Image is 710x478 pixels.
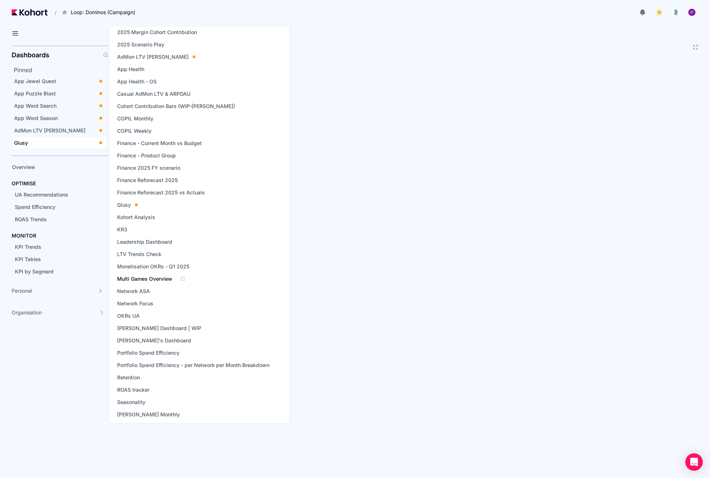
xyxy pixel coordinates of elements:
a: KPI Tables [12,254,96,265]
span: OKRs UA [117,312,140,320]
span: [PERSON_NAME] Monthly [117,411,180,418]
span: LTV Trends Check [117,251,161,258]
span: App Word Search [14,103,57,109]
span: Portfolio Spend Efficiency - per Network per Month Breakdown [117,362,269,369]
a: 2025 Margin Cohort Contribution [115,27,199,37]
img: Kohort logo [12,9,48,16]
span: [PERSON_NAME] Dashboard | WIP [117,325,201,332]
a: Retention [115,372,142,383]
button: Loop: Dominos (Campaign) [58,6,143,18]
a: App Health - OS [115,77,159,87]
span: Finance Reforecast 2025 [117,177,178,184]
a: Spend Efficiency [12,202,96,213]
a: App Word Season [12,113,107,124]
a: Finance - Current Month vs Budget [115,138,204,148]
a: Giusy [115,200,140,210]
a: COPIL Monthly [115,114,156,124]
a: Multi Games Overview [115,274,174,284]
a: ROAS tracker [115,385,152,395]
span: COPIL Monthly [117,115,153,122]
a: Finance Reforecast 2025 [115,175,180,185]
span: Monetisation OKRs - Q1 2025 [117,263,189,270]
h4: OPTIMISE [12,180,36,187]
a: Network ASA [115,286,152,296]
a: Cohort Contribution Bars (WIP-[PERSON_NAME]) [115,101,237,111]
a: [PERSON_NAME] Monthly [115,409,182,420]
span: Multi Games Overview [117,275,172,283]
span: Organisation [12,309,42,316]
span: Finance 2025 FY scenario [117,164,180,172]
span: Retention [117,374,140,381]
span: Kohort Analysis [117,214,155,221]
a: [PERSON_NAME]'s Dashboard [115,335,193,346]
span: COPIL Weekly [117,127,152,135]
span: App Jewel Quest [14,78,56,84]
span: Portfolio Spend Efficiency [117,349,179,357]
span: Cohort Contribution Bars (WIP-[PERSON_NAME]) [117,103,235,110]
span: KPI by Segment [15,268,54,275]
span: UA Recommendations [15,191,68,198]
span: AdMon LTV [PERSON_NAME] [14,127,86,133]
a: COPIL Weekly [115,126,154,136]
span: App Health - OS [117,78,157,85]
img: logo_logo_images_1_20240607072359498299_20240828135028712857.jpeg [672,9,680,16]
span: Finance - Product Group [117,152,176,159]
span: KPI Trends [15,244,41,250]
a: Finance Reforecast 2025 vs Actuals [115,188,207,198]
a: Casual AdMon LTV & ARPDAU [115,89,193,99]
button: Fullscreen [693,44,698,50]
a: Portfolio Spend Efficiency - per Network per Month Breakdown [115,360,272,370]
a: KR3 [115,224,129,235]
a: App Health [115,64,146,74]
span: ROAS tracker [117,386,149,393]
span: KPI Tables [15,256,41,262]
span: ROAS Trends [15,216,47,222]
span: Seasonality [117,399,145,406]
span: Finance - Current Month vs Budget [117,140,202,147]
a: Portfolio Spend Efficiency [115,348,182,358]
h4: MONITOR [12,232,36,239]
h2: Dashboards [12,52,49,58]
span: Network Focus [117,300,153,307]
a: AdMon LTV [PERSON_NAME] [115,52,198,62]
span: Network ASA [117,288,150,295]
a: App Word Search [12,100,107,111]
span: Spend Efficiency [15,204,55,210]
span: Casual AdMon LTV & ARPDAU [117,90,190,98]
span: KR3 [117,226,127,233]
a: Kohort Analysis [115,212,157,222]
a: Network Focus [115,298,156,309]
a: Giusy [12,137,107,148]
span: [PERSON_NAME]'s Dashboard [117,337,191,344]
span: Finance Reforecast 2025 vs Actuals [117,189,205,196]
a: OKRs UA [115,311,142,321]
span: Giusy [14,140,28,146]
a: ROAS Trends [12,214,96,225]
span: Loop: Dominos (Campaign) [71,9,135,16]
span: 2025 Margin Cohort Contribution [117,29,197,36]
a: App Puzzle Blast [12,88,107,99]
span: Leadership Dashboard [117,238,172,246]
span: / [49,9,57,16]
span: Overview [12,164,35,170]
a: Finance - Product Group [115,151,178,161]
span: AdMon LTV [PERSON_NAME] [117,53,189,61]
div: Open Intercom Messenger [685,453,703,471]
a: 2025 Scenario Play [115,40,166,50]
h2: Pinned [14,66,109,74]
span: App Word Season [14,115,58,121]
a: Leadership Dashboard [115,237,174,247]
a: Finance 2025 FY scenario [115,163,182,173]
span: Giusy [117,201,131,209]
a: Seasonality [115,397,148,407]
a: [PERSON_NAME] Dashboard | WIP [115,323,203,333]
a: UA Recommendations [12,189,96,200]
a: App Jewel Quest [12,76,107,87]
span: Personal [12,287,32,294]
span: App Puzzle Blast [14,90,56,96]
a: AdMon LTV [PERSON_NAME] [12,125,107,136]
a: KPI Trends [12,242,96,252]
a: LTV Trends Check [115,249,164,259]
span: App Health [117,66,144,73]
a: Monetisation OKRs - Q1 2025 [115,261,191,272]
